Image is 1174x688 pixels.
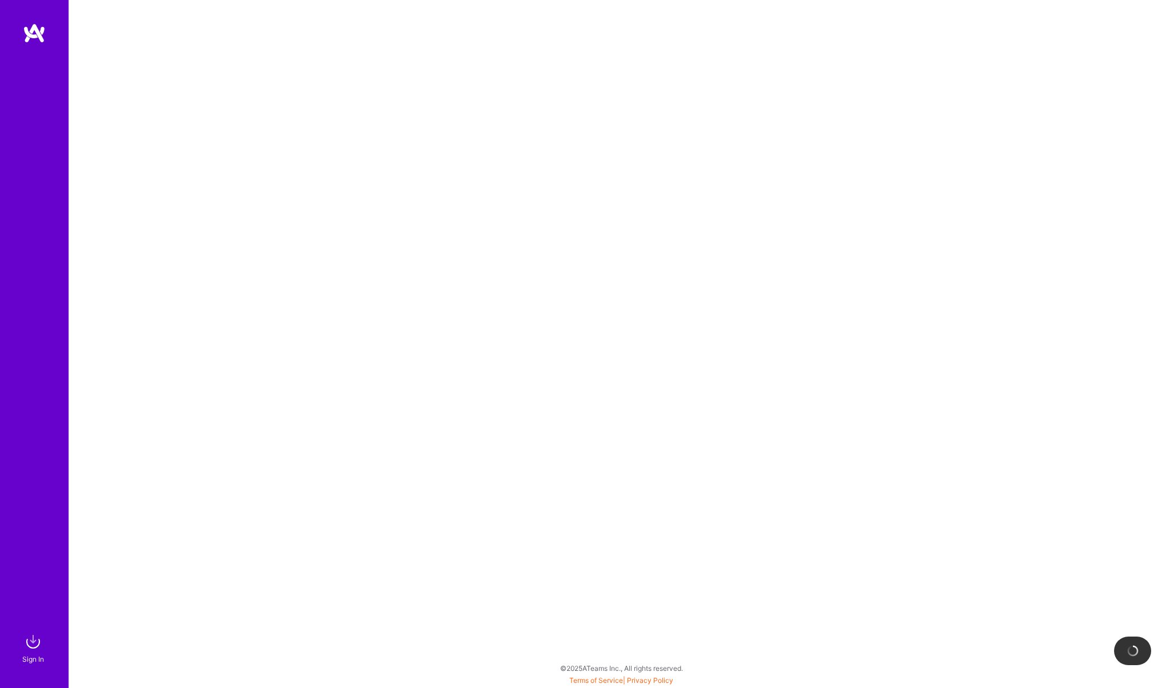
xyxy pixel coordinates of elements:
[627,676,673,685] a: Privacy Policy
[22,653,44,665] div: Sign In
[569,676,673,685] span: |
[1125,643,1140,658] img: loading
[23,23,46,43] img: logo
[69,654,1174,682] div: © 2025 ATeams Inc., All rights reserved.
[24,630,45,665] a: sign inSign In
[22,630,45,653] img: sign in
[569,676,623,685] a: Terms of Service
